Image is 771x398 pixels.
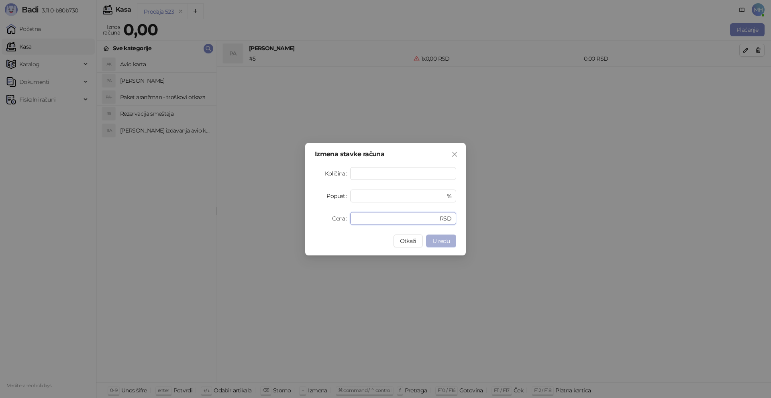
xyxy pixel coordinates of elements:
input: Cena [355,212,438,225]
span: U redu [432,237,450,245]
label: Popust [326,190,350,202]
input: Količina [351,167,456,180]
span: close [451,151,458,157]
label: Cena [332,212,350,225]
input: Popust [355,190,445,202]
button: U redu [426,235,456,247]
div: Izmena stavke računa [315,151,456,157]
label: Količina [325,167,350,180]
button: Close [448,148,461,161]
button: Otkaži [394,235,423,247]
span: Otkaži [400,237,416,245]
span: Zatvori [448,151,461,157]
